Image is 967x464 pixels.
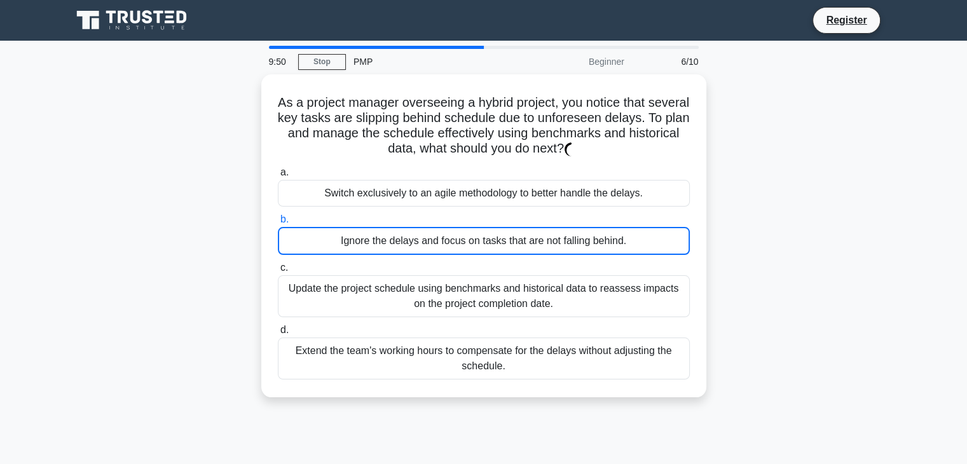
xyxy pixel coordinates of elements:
div: Beginner [521,49,632,74]
div: 9:50 [261,49,298,74]
div: 6/10 [632,49,706,74]
div: Update the project schedule using benchmarks and historical data to reassess impacts on the proje... [278,275,690,317]
div: Extend the team's working hours to compensate for the delays without adjusting the schedule. [278,338,690,379]
div: Switch exclusively to an agile methodology to better handle the delays. [278,180,690,207]
div: Ignore the delays and focus on tasks that are not falling behind. [278,227,690,255]
span: a. [280,167,289,177]
a: Stop [298,54,346,70]
a: Register [818,12,874,28]
span: d. [280,324,289,335]
h5: As a project manager overseeing a hybrid project, you notice that several key tasks are slipping ... [277,95,691,157]
span: b. [280,214,289,224]
span: c. [280,262,288,273]
div: PMP [346,49,521,74]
